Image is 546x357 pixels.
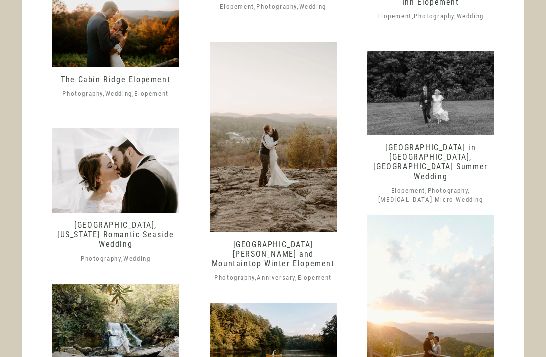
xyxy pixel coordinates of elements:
span: , , [367,186,494,204]
a: [GEOGRAPHIC_DATA], [US_STATE] Romantic Seaside Wedding [57,220,174,249]
span: , , [377,12,483,21]
a: Elopement [377,12,411,20]
a: Wedding [123,255,150,262]
span: , , [214,273,332,282]
a: Anniversary [257,274,295,281]
a: The Cabin Ridge Elopement [61,75,170,84]
img: Beaufort, North Carolina Romantic Seaside Wedding [52,128,179,213]
a: Photography [256,3,297,10]
a: Wedding [105,90,132,97]
span: , [81,254,150,263]
a: Elopement [298,274,332,281]
span: , , [220,2,326,11]
a: Photography [62,90,103,97]
a: [GEOGRAPHIC_DATA][PERSON_NAME] and Mountaintop Winter Elopement [212,240,335,268]
a: Photography [414,12,454,20]
a: Wedding [299,3,326,10]
a: Photography [214,274,255,281]
a: Wedding [457,12,484,20]
a: [MEDICAL_DATA] Micro Wedding [378,196,483,203]
a: Photography [428,187,468,194]
a: [GEOGRAPHIC_DATA] in [GEOGRAPHIC_DATA], [GEOGRAPHIC_DATA] Summer Wedding [373,143,487,181]
img: Old Edwards Inn and Mountaintop Winter Elopement [210,42,337,232]
a: Elopement [220,3,254,10]
span: , , [62,89,168,98]
a: Photography [81,255,121,262]
img: Heritage Park in Andrews, NC Summer Wedding [367,51,494,135]
a: Elopement [134,90,168,97]
a: Elopement [391,187,425,194]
